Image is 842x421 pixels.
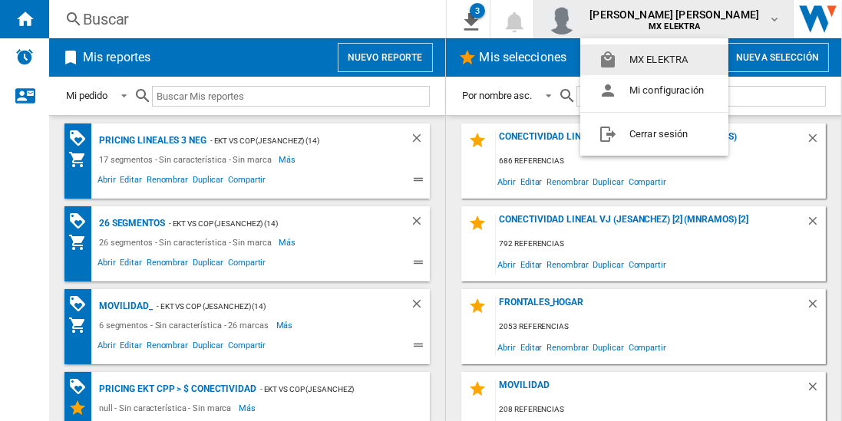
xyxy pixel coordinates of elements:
[580,119,728,150] button: Cerrar sesión
[580,44,728,75] button: MX ELEKTRA
[580,75,728,106] button: Mi configuración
